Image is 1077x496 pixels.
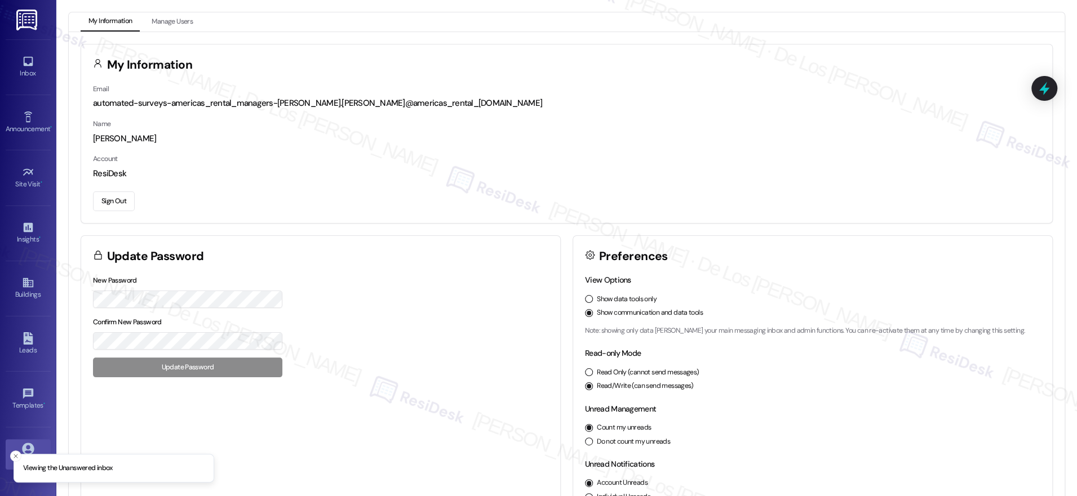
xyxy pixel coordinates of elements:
[597,308,703,318] label: Show communication and data tools
[6,218,51,248] a: Insights •
[43,400,45,408] span: •
[597,368,699,378] label: Read Only (cannot send messages)
[93,133,1040,145] div: [PERSON_NAME]
[585,326,1040,336] p: Note: showing only data [PERSON_NAME] your main messaging inbox and admin functions. You can re-a...
[6,439,51,470] a: Account
[107,59,193,71] h3: My Information
[597,294,657,305] label: Show data tools only
[144,12,201,32] button: Manage Users
[6,163,51,193] a: Site Visit •
[93,318,162,327] label: Confirm New Password
[597,423,651,433] label: Count my unreads
[597,381,694,391] label: Read/Write (can send messages)
[597,437,670,447] label: Do not count my unreads
[10,450,21,462] button: Close toast
[585,348,641,358] label: Read-only Mode
[6,52,51,82] a: Inbox
[107,251,204,262] h3: Update Password
[585,459,654,469] label: Unread Notifications
[6,329,51,359] a: Leads
[16,10,39,30] img: ResiDesk Logo
[23,463,113,473] p: Viewing the Unanswered inbox
[6,384,51,414] a: Templates •
[41,178,42,186] span: •
[50,123,52,131] span: •
[597,478,648,488] label: Account Unreads
[39,234,41,242] span: •
[585,275,631,285] label: View Options
[93,97,1040,109] div: automated-surveys-americas_rental_managers-[PERSON_NAME].[PERSON_NAME]@americas_rental_[DOMAIN_NAME]
[81,12,140,32] button: My Information
[93,276,137,285] label: New Password
[6,273,51,303] a: Buildings
[585,404,656,414] label: Unread Management
[599,251,668,262] h3: Preferences
[93,154,118,163] label: Account
[93,119,111,128] label: Name
[93,191,135,211] button: Sign Out
[93,168,1040,180] div: ResiDesk
[93,84,109,93] label: Email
